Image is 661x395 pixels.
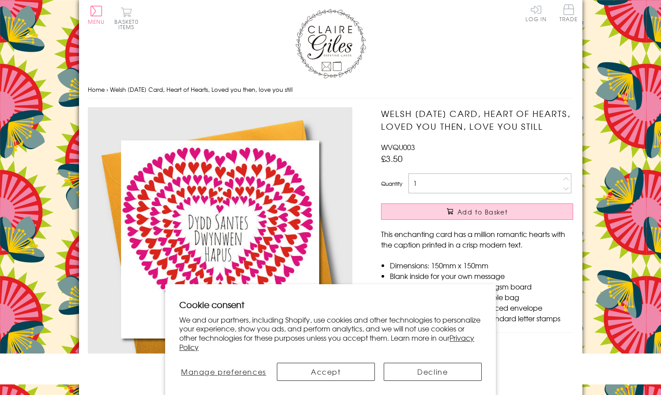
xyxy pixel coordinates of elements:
[118,18,139,31] span: 0 items
[525,4,547,22] a: Log In
[88,81,574,99] nav: breadcrumbs
[381,229,573,250] p: This enchanting card has a million romantic hearts with the caption printed in a crisp modern text.
[381,107,573,133] h1: Welsh [DATE] Card, Heart of Hearts, Loved you then, love you still
[179,332,474,352] a: Privacy Policy
[381,203,573,220] button: Add to Basket
[295,9,366,79] img: Claire Giles Greetings Cards
[88,18,105,26] span: Menu
[106,85,108,94] span: ›
[381,180,402,188] label: Quantity
[381,142,415,152] span: WVQU003
[384,363,482,381] button: Decline
[179,315,482,352] p: We and our partners, including Shopify, use cookies and other technologies to personalize your ex...
[390,281,573,292] li: Printed in the U.K on quality 350gsm board
[114,7,139,30] button: Basket0 items
[181,366,266,377] span: Manage preferences
[277,363,375,381] button: Accept
[559,4,578,23] a: Trade
[390,271,573,281] li: Blank inside for your own message
[88,107,353,372] img: Welsh Valentine's Day Card, Heart of Hearts, Loved you then, love you still
[381,152,403,165] span: £3.50
[179,298,482,311] h2: Cookie consent
[559,4,578,22] span: Trade
[88,85,105,94] a: Home
[110,85,293,94] span: Welsh [DATE] Card, Heart of Hearts, Loved you then, love you still
[88,6,105,24] button: Menu
[390,260,573,271] li: Dimensions: 150mm x 150mm
[457,207,508,216] span: Add to Basket
[179,363,268,381] button: Manage preferences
